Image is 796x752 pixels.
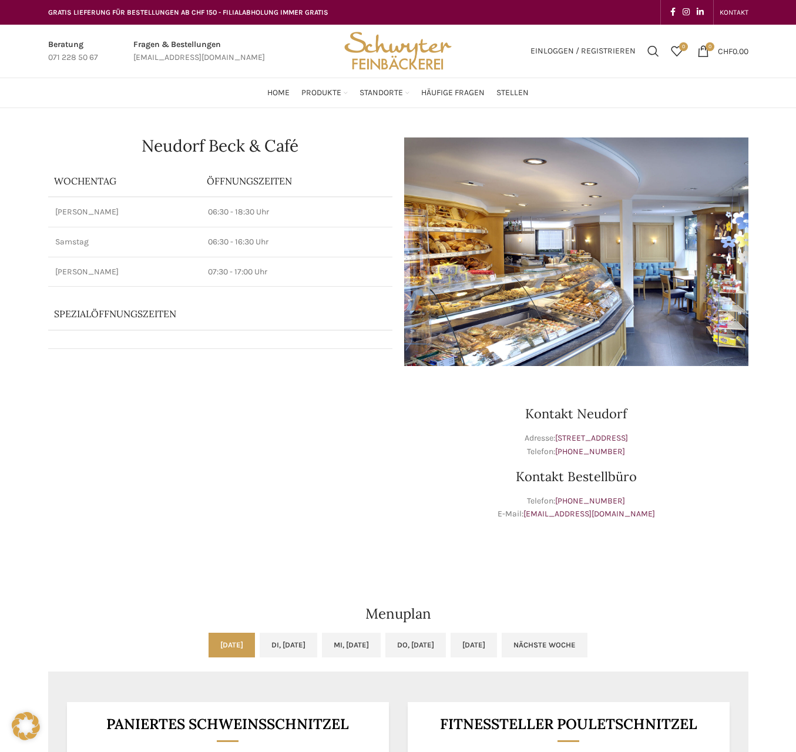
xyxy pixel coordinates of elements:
[48,607,748,621] h2: Menuplan
[421,88,485,99] span: Häufige Fragen
[81,717,374,731] h3: Paniertes Schweinsschnitzel
[706,42,714,51] span: 0
[679,4,693,21] a: Instagram social link
[55,236,194,248] p: Samstag
[693,4,707,21] a: Linkedin social link
[718,46,733,56] span: CHF
[496,81,529,105] a: Stellen
[404,407,748,420] h3: Kontakt Neudorf
[209,633,255,657] a: [DATE]
[208,266,385,278] p: 07:30 - 17:00 Uhr
[714,1,754,24] div: Secondary navigation
[523,509,655,519] a: [EMAIL_ADDRESS][DOMAIN_NAME]
[133,38,265,65] a: Infobox link
[525,39,641,63] a: Einloggen / Registrieren
[340,45,455,55] a: Site logo
[301,88,341,99] span: Produkte
[48,38,98,65] a: Infobox link
[267,88,290,99] span: Home
[340,25,455,78] img: Bäckerei Schwyter
[422,717,715,731] h3: Fitnessteller Pouletschnitzel
[404,470,748,483] h3: Kontakt Bestellbüro
[530,47,636,55] span: Einloggen / Registrieren
[260,633,317,657] a: Di, [DATE]
[496,88,529,99] span: Stellen
[720,8,748,16] span: KONTAKT
[54,174,195,187] p: Wochentag
[55,206,194,218] p: [PERSON_NAME]
[421,81,485,105] a: Häufige Fragen
[360,81,409,105] a: Standorte
[322,633,381,657] a: Mi, [DATE]
[208,206,385,218] p: 06:30 - 18:30 Uhr
[48,378,392,554] iframe: schwyter martinsbruggstrasse
[54,307,354,320] p: Spezialöffnungszeiten
[555,433,628,443] a: [STREET_ADDRESS]
[555,446,625,456] a: [PHONE_NUMBER]
[48,8,328,16] span: GRATIS LIEFERUNG FÜR BESTELLUNGEN AB CHF 150 - FILIALABHOLUNG IMMER GRATIS
[665,39,688,63] div: Meine Wunschliste
[48,137,392,154] h1: Neudorf Beck & Café
[267,81,290,105] a: Home
[691,39,754,63] a: 0 CHF0.00
[207,174,387,187] p: ÖFFNUNGSZEITEN
[208,236,385,248] p: 06:30 - 16:30 Uhr
[385,633,446,657] a: Do, [DATE]
[665,39,688,63] a: 0
[720,1,748,24] a: KONTAKT
[667,4,679,21] a: Facebook social link
[301,81,348,105] a: Produkte
[404,432,748,458] p: Adresse: Telefon:
[404,495,748,521] p: Telefon: E-Mail:
[42,81,754,105] div: Main navigation
[718,46,748,56] bdi: 0.00
[555,496,625,506] a: [PHONE_NUMBER]
[451,633,497,657] a: [DATE]
[502,633,587,657] a: Nächste Woche
[679,42,688,51] span: 0
[360,88,403,99] span: Standorte
[55,266,194,278] p: [PERSON_NAME]
[641,39,665,63] a: Suchen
